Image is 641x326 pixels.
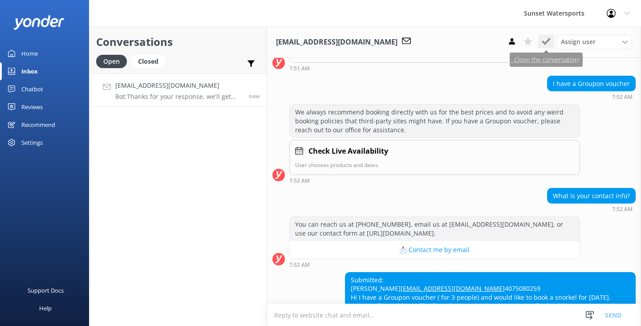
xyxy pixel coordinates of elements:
[548,188,635,204] div: What is your contact info?
[21,45,38,62] div: Home
[612,207,633,212] strong: 7:52 AM
[13,15,65,30] img: yonder-white-logo.png
[290,217,580,240] div: You can reach us at [PHONE_NUMBER], email us at [EMAIL_ADDRESS][DOMAIN_NAME], or use our contact ...
[96,33,260,50] h2: Conversations
[276,37,398,48] h3: [EMAIL_ADDRESS][DOMAIN_NAME]
[131,56,170,66] a: Closed
[290,105,580,137] div: We always recommend booking directly with us for the best prices and to avoid any weird booking p...
[131,55,165,68] div: Closed
[289,262,310,268] strong: 7:52 AM
[21,62,38,80] div: Inbox
[561,37,596,47] span: Assign user
[345,273,635,322] div: Submitted: [PERSON_NAME] 4075080259 Hi I have a Groupon voucher ( for 3 people) and would like to...
[548,76,635,91] div: I have a Groupon voucher
[401,284,505,293] a: [EMAIL_ADDRESS][DOMAIN_NAME]
[39,299,52,317] div: Help
[115,93,242,101] p: Bot: Thanks for your response, we'll get back to you as soon as we can during opening hours.
[556,35,632,49] div: Assign User
[89,73,267,107] a: [EMAIL_ADDRESS][DOMAIN_NAME]Bot:Thanks for your response, we'll get back to you as soon as we can...
[289,261,580,268] div: Sep 14 2025 07:52pm (UTC -05:00) America/Cancun
[21,98,43,116] div: Reviews
[547,206,636,212] div: Sep 14 2025 07:52pm (UTC -05:00) America/Cancun
[289,65,580,71] div: Sep 14 2025 07:51pm (UTC -05:00) America/Cancun
[295,161,574,169] p: User chooses products and dates.
[290,241,580,259] button: 📩 Contact me by email
[249,92,260,100] span: Sep 14 2025 07:55pm (UTC -05:00) America/Cancun
[289,178,310,183] strong: 7:52 AM
[28,281,64,299] div: Support Docs
[96,55,127,68] div: Open
[308,146,388,157] h4: Check Live Availability
[21,134,43,151] div: Settings
[115,81,242,90] h4: [EMAIL_ADDRESS][DOMAIN_NAME]
[21,80,43,98] div: Chatbot
[96,56,131,66] a: Open
[612,94,633,100] strong: 7:52 AM
[289,177,580,183] div: Sep 14 2025 07:52pm (UTC -05:00) America/Cancun
[289,66,310,71] strong: 7:51 AM
[547,94,636,100] div: Sep 14 2025 07:52pm (UTC -05:00) America/Cancun
[21,116,55,134] div: Recommend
